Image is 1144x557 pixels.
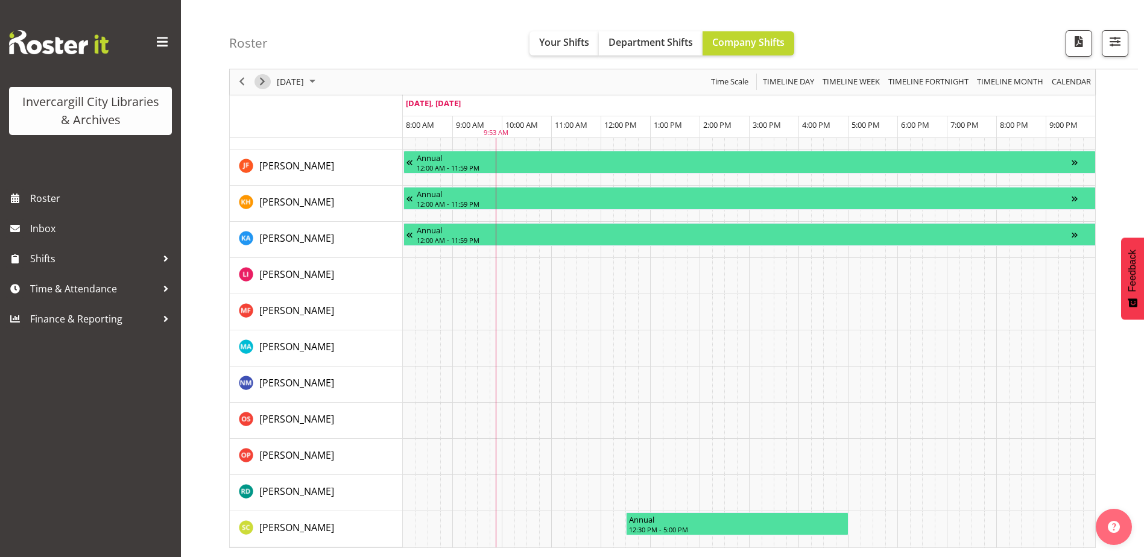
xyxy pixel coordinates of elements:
td: Rory Duggan resource [230,475,403,511]
span: [PERSON_NAME] [259,231,334,245]
span: 2:00 PM [703,119,732,130]
button: Department Shifts [599,31,703,55]
span: Company Shifts [712,36,785,49]
div: next period [252,69,273,95]
button: Month [1050,75,1093,90]
button: Filter Shifts [1102,30,1128,57]
span: [DATE], [DATE] [406,98,461,109]
a: [PERSON_NAME] [259,484,334,499]
span: Feedback [1127,250,1138,292]
button: Next [254,75,271,90]
button: Previous [234,75,250,90]
button: Timeline Week [821,75,882,90]
span: calendar [1051,75,1092,90]
a: [PERSON_NAME] [259,303,334,318]
span: Timeline Day [762,75,815,90]
img: help-xxl-2.png [1108,521,1120,533]
div: previous period [232,69,252,95]
span: [PERSON_NAME] [259,412,334,426]
button: Timeline Day [761,75,817,90]
div: Annual [417,151,1072,163]
a: [PERSON_NAME] [259,520,334,535]
span: [PERSON_NAME] [259,268,334,281]
span: 5:00 PM [852,119,880,130]
span: 1:00 PM [654,119,682,130]
a: [PERSON_NAME] [259,339,334,354]
td: Samuel Carter resource [230,511,403,547]
a: [PERSON_NAME] [259,159,334,173]
a: [PERSON_NAME] [259,231,334,245]
span: 6:00 PM [901,119,929,130]
td: Michelle Argyle resource [230,330,403,367]
a: [PERSON_NAME] [259,412,334,426]
button: Timeline Month [975,75,1046,90]
td: Kathy Aloniu resource [230,222,403,258]
span: Shifts [30,250,157,268]
span: [PERSON_NAME] [259,304,334,317]
td: Joanne Forbes resource [230,149,403,186]
div: Samuel Carter"s event - Annual Begin From Monday, September 22, 2025 at 12:30:00 PM GMT+12:00 End... [626,512,849,535]
a: [PERSON_NAME] [259,195,334,209]
span: 8:00 AM [406,119,434,130]
button: Your Shifts [529,31,599,55]
a: [PERSON_NAME] [259,448,334,462]
span: 12:00 PM [604,119,637,130]
td: Lisa Imamura resource [230,258,403,294]
span: Department Shifts [608,36,693,49]
span: [PERSON_NAME] [259,340,334,353]
span: 4:00 PM [802,119,830,130]
div: Annual [629,513,845,525]
td: Marianne Foster resource [230,294,403,330]
span: [PERSON_NAME] [259,521,334,534]
span: 9:00 PM [1049,119,1078,130]
span: Roster [30,189,175,207]
span: 7:00 PM [950,119,979,130]
td: Nichole Mauleon resource [230,367,403,403]
td: Oshadha Perera resource [230,439,403,475]
span: 10:00 AM [505,119,538,130]
span: 3:00 PM [753,119,781,130]
td: Olivia Stanley resource [230,403,403,439]
img: Rosterit website logo [9,30,109,54]
div: Joanne Forbes"s event - Annual Begin From Monday, September 22, 2025 at 12:00:00 AM GMT+12:00 End... [403,151,1096,174]
span: Inbox [30,219,175,238]
div: Annual [417,187,1072,200]
div: Kaela Harley"s event - Annual Begin From Monday, September 22, 2025 at 12:00:00 AM GMT+12:00 Ends... [403,187,1096,210]
span: Your Shifts [539,36,589,49]
div: 12:00 AM - 11:59 PM [417,199,1072,209]
span: 9:00 AM [456,119,484,130]
a: [PERSON_NAME] [259,267,334,282]
button: Feedback - Show survey [1121,238,1144,319]
span: [PERSON_NAME] [259,448,334,462]
button: Download a PDF of the roster for the current day [1066,30,1092,57]
td: Kaela Harley resource [230,186,403,222]
div: September 22, 2025 [273,69,323,95]
a: [PERSON_NAME] [259,376,334,390]
div: Kathy Aloniu"s event - Annual Begin From Sunday, September 21, 2025 at 12:00:00 AM GMT+12:00 Ends... [403,223,1096,246]
span: Time Scale [710,75,750,90]
span: Finance & Reporting [30,310,157,328]
span: 8:00 PM [1000,119,1028,130]
span: Timeline Month [976,75,1044,90]
span: [PERSON_NAME] [259,485,334,498]
h4: Roster [229,36,268,50]
div: 9:53 AM [484,128,508,139]
button: Company Shifts [703,31,794,55]
span: Timeline Week [821,75,881,90]
span: [DATE] [276,75,305,90]
span: Timeline Fortnight [887,75,970,90]
div: Annual [417,224,1072,236]
div: 12:30 PM - 5:00 PM [629,524,845,534]
div: 12:00 AM - 11:59 PM [417,163,1072,172]
span: 11:00 AM [555,119,587,130]
span: Time & Attendance [30,280,157,298]
div: Invercargill City Libraries & Archives [21,93,160,129]
button: Fortnight [886,75,971,90]
button: September 2025 [275,75,321,90]
div: 12:00 AM - 11:59 PM [417,235,1072,245]
button: Time Scale [709,75,751,90]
